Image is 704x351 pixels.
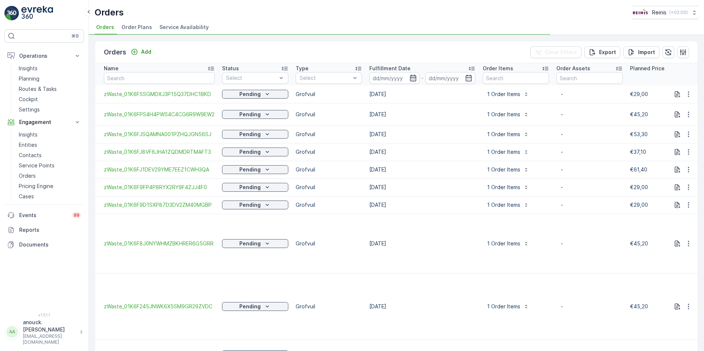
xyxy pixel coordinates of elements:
button: Reinis(+02:00) [632,6,698,19]
span: zWaste_01K6FSSGMDXJ3P15Q37DHC1BKD [104,91,215,98]
p: 1 Order Items [487,166,520,173]
button: 1 Order Items [483,164,534,175]
td: [DATE] [366,143,479,161]
p: 1 Order Items [487,91,520,98]
p: Engagement [19,118,69,126]
p: Settings [19,106,40,113]
button: Pending [222,201,288,209]
button: 1 Order Items [483,199,534,211]
p: Reinis [652,9,666,16]
span: €29,00 [630,184,648,190]
td: [DATE] [366,273,479,340]
p: - [561,148,618,156]
p: - [561,91,618,98]
p: Grofvuil [296,166,362,173]
a: zWaste_01K6F9D1SXP87D3DV2ZM40MGBP [104,201,215,209]
p: Grofvuil [296,148,362,156]
td: [DATE] [366,85,479,103]
span: €53,30 [630,131,648,137]
button: AAanouck.[PERSON_NAME][EMAIL_ADDRESS][DOMAIN_NAME] [4,319,84,345]
p: - [561,184,618,191]
p: Cockpit [19,96,38,103]
a: Pricing Engine [16,181,84,191]
p: Grofvuil [296,303,362,310]
span: €29,00 [630,202,648,208]
p: Fulfillment Date [369,65,411,72]
p: Pending [239,111,261,118]
p: - [561,111,618,118]
p: 1 Order Items [487,111,520,118]
p: 99 [74,212,80,218]
p: Pending [239,240,261,247]
p: Orders [19,172,36,180]
button: 1 Order Items [483,181,534,193]
p: Grofvuil [296,184,362,191]
span: zWaste_01K6FJSQAMNA001PZHQJGN56SJ [104,131,215,138]
a: Entities [16,140,84,150]
a: Routes & Tasks [16,84,84,94]
p: Contacts [19,152,42,159]
span: v 1.51.1 [4,313,84,317]
button: Clear Filters [530,46,581,58]
a: Contacts [16,150,84,160]
button: 1 Order Items [483,88,534,100]
p: Events [19,212,68,219]
p: 1 Order Items [487,131,520,138]
span: €45,20 [630,240,648,247]
button: 1 Order Items [483,146,534,158]
button: Engagement [4,115,84,130]
a: Insights [16,63,84,74]
p: - [561,131,618,138]
span: €37,10 [630,149,646,155]
p: ⌘B [71,33,79,39]
p: Pricing Engine [19,182,53,190]
span: Service Availability [159,24,209,31]
p: Status [222,65,239,72]
p: Import [638,49,655,56]
span: €45,20 [630,111,648,117]
a: zWaste_01K6FJ8VF6JHA1ZQDMDRTMAFT3 [104,148,215,156]
p: Pending [239,91,261,98]
span: €45,20 [630,303,648,309]
span: Orders [96,24,114,31]
img: Reinis-Logo-Vrijstaand_Tekengebied-1-copy2_aBO4n7j.png [632,8,649,17]
p: - [421,74,424,82]
button: Pending [222,302,288,311]
p: Grofvuil [296,91,362,98]
input: Search [556,72,623,84]
a: Orders [16,171,84,181]
p: Select [300,74,351,82]
input: dd/mm/yyyy [369,72,420,84]
p: Reports [19,226,81,234]
p: Pending [239,148,261,156]
p: 1 Order Items [487,201,520,209]
p: 1 Order Items [487,148,520,156]
a: Events99 [4,208,84,223]
a: Documents [4,237,84,252]
button: 1 Order Items [483,301,534,312]
td: [DATE] [366,214,479,273]
button: Pending [222,90,288,99]
a: zWaste_01K6FJ1DEV29YME7EEZ1CWH3QA [104,166,215,173]
td: [DATE] [366,196,479,214]
button: 1 Order Items [483,238,534,249]
button: Add [128,47,154,56]
p: Routes & Tasks [19,85,57,93]
p: Cases [19,193,34,200]
td: [DATE] [366,103,479,125]
p: - [561,303,618,310]
p: Order Assets [556,65,590,72]
a: zWaste_01K6F8J0NYWHMZBKHRER6G5GRR [104,240,215,247]
p: Pending [239,166,261,173]
p: Pending [239,184,261,191]
p: 1 Order Items [487,184,520,191]
button: Pending [222,130,288,139]
p: Documents [19,241,81,248]
button: Pending [222,239,288,248]
p: Grofvuil [296,111,362,118]
a: Cockpit [16,94,84,104]
a: Service Points [16,160,84,171]
input: Search [104,72,215,84]
p: Insights [19,65,38,72]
